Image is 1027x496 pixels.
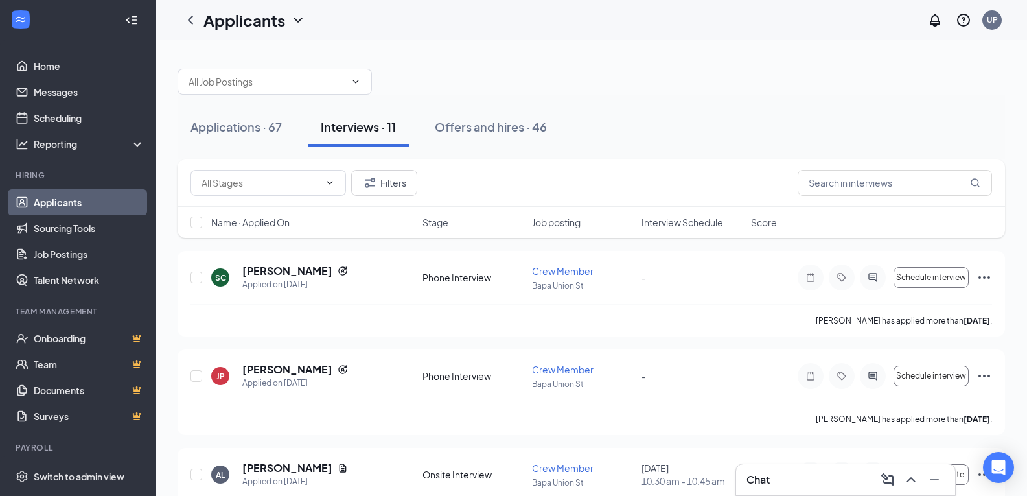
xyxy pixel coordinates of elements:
[896,372,966,381] span: Schedule interview
[983,452,1014,483] div: Open Intercom Messenger
[970,178,980,188] svg: MagnifyingGlass
[34,325,144,351] a: OnboardingCrown
[903,472,919,488] svg: ChevronUp
[34,241,144,267] a: Job Postings
[532,477,634,488] p: Bapa Union St
[34,267,144,293] a: Talent Network
[976,467,992,482] svg: Ellipses
[532,462,594,474] span: Crew Member
[987,14,998,25] div: UP
[16,306,142,317] div: Team Management
[927,472,942,488] svg: Minimize
[202,176,319,190] input: All Stages
[422,468,524,481] div: Onsite Interview
[34,470,124,483] div: Switch to admin view
[34,137,145,150] div: Reporting
[216,469,225,480] div: AL
[362,175,378,191] svg: Filter
[34,189,144,215] a: Applicants
[865,272,881,283] svg: ActiveChat
[751,216,777,229] span: Score
[242,362,332,377] h5: [PERSON_NAME]
[422,370,524,383] div: Phone Interview
[641,475,743,488] span: 10:30 am - 10:45 am
[34,105,144,131] a: Scheduling
[190,119,282,135] div: Applications · 67
[964,316,990,325] b: [DATE]
[216,371,225,382] div: JP
[956,12,971,28] svg: QuestionInfo
[203,9,285,31] h1: Applicants
[641,272,646,283] span: -
[877,469,898,490] button: ComposeMessage
[16,470,29,483] svg: Settings
[532,364,594,375] span: Crew Member
[834,272,849,283] svg: Tag
[865,371,881,381] svg: ActiveChat
[338,266,348,276] svg: Reapply
[321,119,396,135] div: Interviews · 11
[215,272,226,283] div: SC
[894,267,969,288] button: Schedule interview
[351,170,417,196] button: Filter Filters
[532,280,634,291] p: Bapa Union St
[924,469,945,490] button: Minimize
[532,265,594,277] span: Crew Member
[964,414,990,424] b: [DATE]
[14,13,27,26] svg: WorkstreamLogo
[798,170,992,196] input: Search in interviews
[746,473,770,487] h3: Chat
[803,272,818,283] svg: Note
[125,14,138,27] svg: Collapse
[16,442,142,453] div: Payroll
[34,403,144,429] a: SurveysCrown
[880,472,895,488] svg: ComposeMessage
[927,12,943,28] svg: Notifications
[976,270,992,285] svg: Ellipses
[34,79,144,105] a: Messages
[976,368,992,384] svg: Ellipses
[338,364,348,375] svg: Reapply
[803,371,818,381] svg: Note
[16,137,29,150] svg: Analysis
[422,216,448,229] span: Stage
[641,216,723,229] span: Interview Schedule
[242,264,332,278] h5: [PERSON_NAME]
[834,371,849,381] svg: Tag
[183,12,198,28] svg: ChevronLeft
[338,463,348,473] svg: Document
[34,53,144,79] a: Home
[901,469,921,490] button: ChevronUp
[325,178,335,188] svg: ChevronDown
[641,462,743,488] div: [DATE]
[351,77,361,87] svg: ChevronDown
[242,475,348,488] div: Applied on [DATE]
[896,273,966,282] span: Schedule interview
[242,278,348,291] div: Applied on [DATE]
[816,315,992,326] p: [PERSON_NAME] has applied more than .
[290,12,306,28] svg: ChevronDown
[211,216,290,229] span: Name · Applied On
[532,216,581,229] span: Job posting
[894,366,969,386] button: Schedule interview
[16,170,142,181] div: Hiring
[435,119,547,135] div: Offers and hires · 46
[34,377,144,403] a: DocumentsCrown
[641,370,646,382] span: -
[189,75,345,89] input: All Job Postings
[34,351,144,377] a: TeamCrown
[242,461,332,475] h5: [PERSON_NAME]
[422,271,524,284] div: Phone Interview
[34,215,144,241] a: Sourcing Tools
[816,414,992,425] p: [PERSON_NAME] has applied more than .
[242,377,348,390] div: Applied on [DATE]
[532,379,634,390] p: Bapa Union St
